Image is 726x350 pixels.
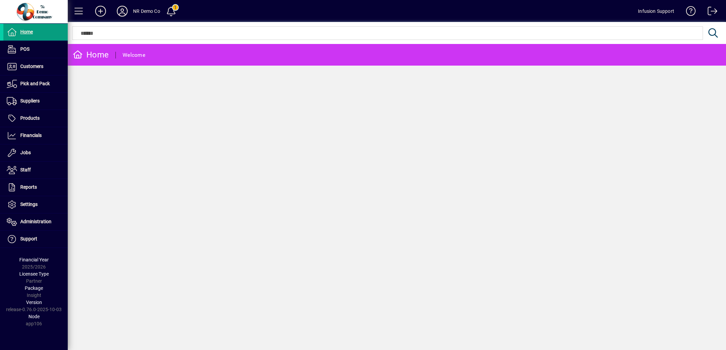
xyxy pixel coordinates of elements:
span: Financials [20,133,42,138]
a: Jobs [3,144,68,161]
span: Package [25,285,43,291]
a: Financials [3,127,68,144]
span: Licensee Type [19,271,49,277]
div: NR Demo Co [133,6,160,17]
a: Customers [3,58,68,75]
span: Suppliers [20,98,40,103]
a: Pick and Pack [3,75,68,92]
span: Settings [20,202,38,207]
div: Welcome [123,50,145,61]
span: Administration [20,219,51,224]
a: Logout [703,1,718,23]
span: Home [20,29,33,34]
span: Staff [20,167,31,172]
a: Support [3,231,68,248]
span: Jobs [20,150,31,155]
a: Administration [3,213,68,230]
a: Suppliers [3,93,68,110]
div: Home [73,49,109,60]
span: Customers [20,64,43,69]
span: POS [20,46,29,52]
a: Staff [3,162,68,179]
span: Support [20,236,37,241]
a: Knowledge Base [681,1,696,23]
span: Pick and Pack [20,81,50,86]
a: Reports [3,179,68,196]
div: Infusion Support [638,6,674,17]
a: POS [3,41,68,58]
a: Products [3,110,68,127]
a: Settings [3,196,68,213]
span: Financial Year [19,257,49,262]
button: Profile [111,5,133,17]
span: Products [20,115,40,121]
span: Node [28,314,40,319]
span: Reports [20,184,37,190]
span: Version [26,300,42,305]
button: Add [90,5,111,17]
